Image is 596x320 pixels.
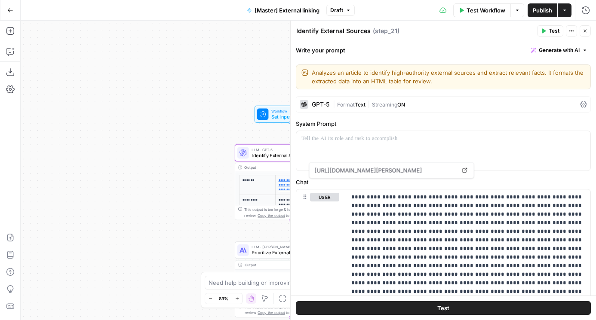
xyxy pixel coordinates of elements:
[291,41,596,59] div: Write your prompt
[245,207,343,219] div: This output is too large & has been abbreviated for review. to view the full content.
[271,113,307,120] span: Set Inputs
[310,193,339,201] button: user
[252,244,324,250] span: LLM · [PERSON_NAME] 4.1
[312,101,329,107] div: GPT-5
[313,163,458,178] span: [URL][DOMAIN_NAME][PERSON_NAME]
[453,3,510,17] button: Test Workflow
[366,100,372,108] span: |
[397,101,405,108] span: ON
[252,147,325,152] span: LLM · GPT-5
[245,304,343,316] div: This output is too large & has been abbreviated for review. to view the full content.
[437,304,449,312] span: Test
[255,6,320,15] span: [Master] External linking
[373,27,399,35] span: ( step_21 )
[355,101,366,108] span: Text
[533,6,552,15] span: Publish
[539,46,580,54] span: Generate with AI
[258,311,285,315] span: Copy the output
[333,100,337,108] span: |
[337,101,355,108] span: Format
[245,262,326,268] div: Output
[296,178,591,186] label: Chat
[252,152,325,159] span: Identify External Sources
[326,5,355,16] button: Draft
[372,101,397,108] span: Streaming
[219,295,228,302] span: 83%
[312,68,585,85] textarea: Analyzes an article to identify high-authority external sources and extract relevant facts. It fo...
[537,25,563,37] button: Test
[528,3,557,17] button: Publish
[258,213,285,218] span: Copy the output
[271,108,307,114] span: Workflow
[235,106,346,123] div: WorkflowSet InputsInputs
[467,6,505,15] span: Test Workflow
[296,119,591,128] label: System Prompt
[252,249,324,256] span: Prioritize External Data
[330,6,343,14] span: Draft
[528,45,591,56] button: Generate with AI
[296,27,371,35] textarea: Identify External Sources
[296,301,591,315] button: Test
[549,27,559,35] span: Test
[242,3,325,17] button: [Master] External linking
[245,165,326,170] div: Output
